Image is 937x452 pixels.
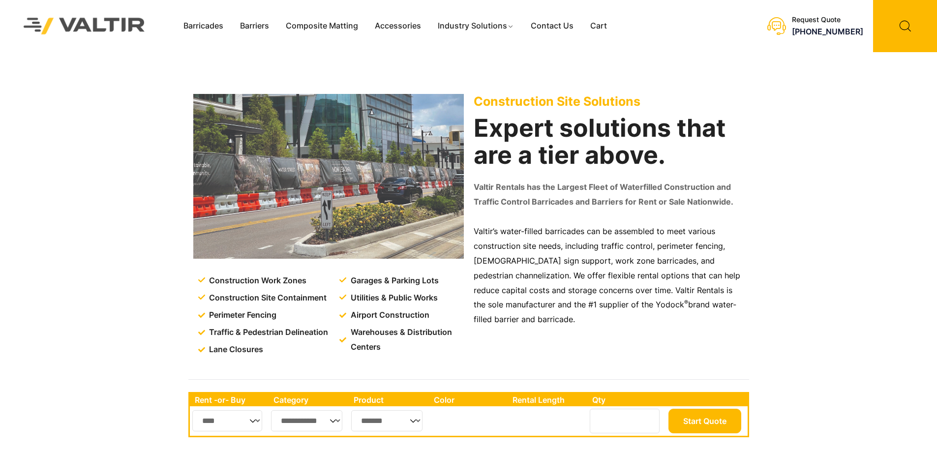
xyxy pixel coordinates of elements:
[508,393,587,406] th: Rental Length
[684,299,688,306] sup: ®
[11,5,158,47] img: Valtir Rentals
[668,409,741,433] button: Start Quote
[349,393,429,406] th: Product
[792,27,863,36] a: [PHONE_NUMBER]
[207,308,276,323] span: Perimeter Fencing
[232,19,277,33] a: Barriers
[429,19,522,33] a: Industry Solutions
[348,308,429,323] span: Airport Construction
[587,393,665,406] th: Qty
[348,325,466,355] span: Warehouses & Distribution Centers
[474,224,744,327] p: Valtir’s water-filled barricades can be assembled to meet various construction site needs, includ...
[366,19,429,33] a: Accessories
[207,342,263,357] span: Lane Closures
[429,393,508,406] th: Color
[348,273,439,288] span: Garages & Parking Lots
[522,19,582,33] a: Contact Us
[207,273,306,288] span: Construction Work Zones
[207,291,327,305] span: Construction Site Containment
[269,393,349,406] th: Category
[474,94,744,109] p: Construction Site Solutions
[582,19,615,33] a: Cart
[474,115,744,169] h2: Expert solutions that are a tier above.
[190,393,269,406] th: Rent -or- Buy
[474,180,744,210] p: Valtir Rentals has the Largest Fleet of Waterfilled Construction and Traffic Control Barricades a...
[207,325,328,340] span: Traffic & Pedestrian Delineation
[792,16,863,24] div: Request Quote
[277,19,366,33] a: Composite Matting
[175,19,232,33] a: Barricades
[348,291,438,305] span: Utilities & Public Works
